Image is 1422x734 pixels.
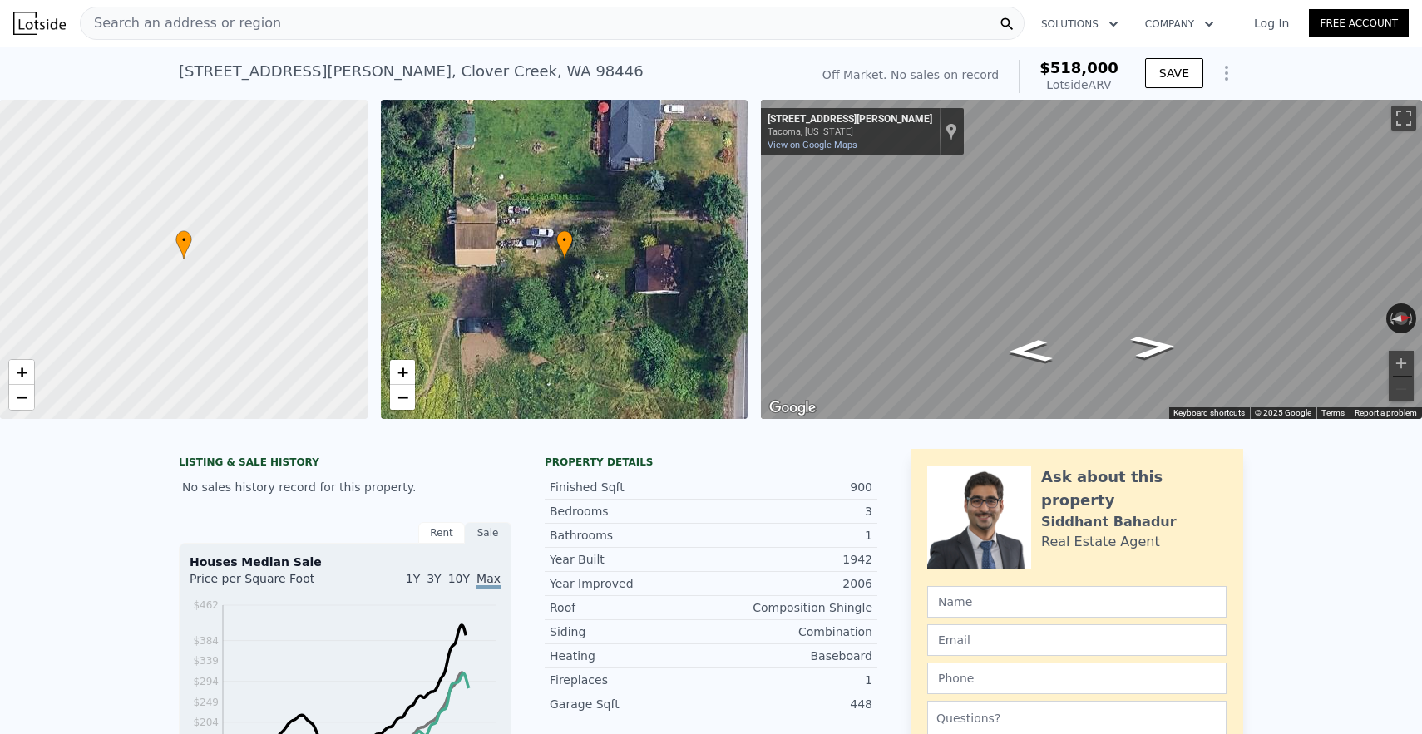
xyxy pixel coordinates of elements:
[545,456,877,469] div: Property details
[1309,9,1409,37] a: Free Account
[711,648,872,664] div: Baseboard
[550,696,711,712] div: Garage Sqft
[711,696,872,712] div: 448
[1355,408,1417,417] a: Report a problem
[17,362,27,382] span: +
[1111,330,1196,364] path: Go North, Waller Rd E
[1234,15,1309,32] a: Log In
[448,572,470,585] span: 10Y
[550,479,711,495] div: Finished Sqft
[556,230,573,259] div: •
[550,503,711,520] div: Bedrooms
[765,397,820,419] a: Open this area in Google Maps (opens a new window)
[550,623,711,640] div: Siding
[711,527,872,544] div: 1
[193,655,219,667] tspan: $339
[1132,9,1227,39] button: Company
[1391,106,1416,131] button: Toggle fullscreen view
[711,672,872,688] div: 1
[761,100,1422,419] div: Street View
[397,387,407,407] span: −
[822,67,999,83] div: Off Market. No sales on record
[946,122,957,140] a: Show location on map
[765,397,820,419] img: Google
[193,717,219,728] tspan: $204
[1255,408,1311,417] span: © 2025 Google
[81,13,281,33] span: Search an address or region
[9,385,34,410] a: Zoom out
[193,635,219,647] tspan: $384
[427,572,441,585] span: 3Y
[768,126,932,137] div: Tacoma, [US_STATE]
[556,233,573,248] span: •
[406,572,420,585] span: 1Y
[13,12,66,35] img: Lotside
[550,672,711,688] div: Fireplaces
[397,362,407,382] span: +
[1145,58,1203,88] button: SAVE
[179,60,644,83] div: [STREET_ADDRESS][PERSON_NAME] , Clover Creek , WA 98446
[768,140,857,150] a: View on Google Maps
[711,575,872,592] div: 2006
[175,233,192,248] span: •
[711,503,872,520] div: 3
[179,456,511,472] div: LISTING & SALE HISTORY
[390,385,415,410] a: Zoom out
[1173,407,1245,419] button: Keyboard shortcuts
[711,479,872,495] div: 900
[179,472,511,502] div: No sales history record for this property.
[390,360,415,385] a: Zoom in
[768,113,932,126] div: [STREET_ADDRESS][PERSON_NAME]
[550,599,711,616] div: Roof
[1386,303,1395,333] button: Rotate counterclockwise
[1210,57,1243,90] button: Show Options
[550,527,711,544] div: Bathrooms
[1041,512,1177,532] div: Siddhant Bahadur
[1039,59,1118,76] span: $518,000
[193,676,219,687] tspan: $294
[927,663,1227,694] input: Phone
[1028,9,1132,39] button: Solutions
[1389,377,1414,401] button: Zoom out
[927,586,1227,618] input: Name
[193,697,219,708] tspan: $249
[1385,310,1417,326] button: Reset the view
[1321,408,1345,417] a: Terms (opens in new tab)
[761,100,1422,419] div: Map
[9,360,34,385] a: Zoom in
[1041,466,1227,512] div: Ask about this property
[711,623,872,640] div: Combination
[1041,532,1160,552] div: Real Estate Agent
[465,522,511,544] div: Sale
[927,624,1227,656] input: Email
[711,551,872,568] div: 1942
[190,570,345,597] div: Price per Square Foot
[1039,76,1118,93] div: Lotside ARV
[1389,351,1414,376] button: Zoom in
[711,599,872,616] div: Composition Shingle
[550,648,711,664] div: Heating
[418,522,465,544] div: Rent
[190,554,501,570] div: Houses Median Sale
[550,551,711,568] div: Year Built
[476,572,501,589] span: Max
[193,599,219,611] tspan: $462
[550,575,711,592] div: Year Improved
[17,387,27,407] span: −
[987,334,1072,368] path: Go South, Waller Rd E
[175,230,192,259] div: •
[1408,303,1417,333] button: Rotate clockwise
